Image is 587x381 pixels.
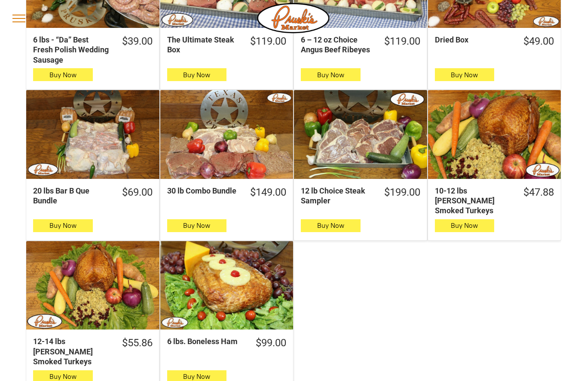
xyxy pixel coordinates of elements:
a: $199.0012 lb Choice Steak Sampler [294,186,427,206]
div: The Ultimate Steak Box [167,35,238,55]
a: 6 lbs. Boneless Ham [160,241,293,330]
button: Buy Now [33,68,93,81]
div: 20 lbs Bar B Que Bundle [33,186,110,206]
span: Buy Now [49,71,76,79]
span: Buy Now [49,221,76,230]
span: Buy Now [183,221,210,230]
a: $119.00The Ultimate Steak Box [160,35,293,55]
div: $199.00 [384,186,420,199]
div: $119.00 [384,35,420,48]
span: Buy Now [317,221,344,230]
div: $49.00 [523,35,554,48]
a: 20 lbs Bar B Que Bundle [26,90,159,178]
button: Buy Now [435,68,495,81]
a: $49.00Dried Box [428,35,561,48]
button: Buy Now [167,68,227,81]
span: Buy Now [317,71,344,79]
a: $119.006 – 12 oz Choice Angus Beef Ribeyes [294,35,427,55]
div: $55.86 [122,336,153,350]
span: Buy Now [183,372,210,381]
a: 12-14 lbs Pruski&#39;s Smoked Turkeys [26,241,159,330]
button: Buy Now [435,219,495,232]
div: 10-12 lbs [PERSON_NAME] Smoked Turkeys [435,186,512,216]
span: Buy Now [183,71,210,79]
div: Dried Box [435,35,512,45]
button: menu [8,7,30,30]
div: $69.00 [122,186,153,199]
a: $69.0020 lbs Bar B Que Bundle [26,186,159,206]
div: 12-14 lbs [PERSON_NAME] Smoked Turkeys [33,336,110,366]
a: $55.8612-14 lbs [PERSON_NAME] Smoked Turkeys [26,336,159,366]
a: 30 lb Combo Bundle [160,90,293,178]
a: 10-12 lbs Pruski&#39;s Smoked Turkeys [428,90,561,178]
a: $99.006 lbs. Boneless Ham [160,336,293,350]
button: Buy Now [33,219,93,232]
div: $39.00 [122,35,153,48]
a: 12 lb Choice Steak Sampler [294,90,427,178]
div: $119.00 [250,35,286,48]
span: Buy Now [49,372,76,381]
span: Buy Now [451,221,478,230]
span: Buy Now [451,71,478,79]
button: Buy Now [301,68,361,81]
div: $99.00 [256,336,286,350]
div: $149.00 [250,186,286,199]
a: $39.006 lbs - “Da” Best Fresh Polish Wedding Sausage [26,35,159,65]
a: $47.8810-12 lbs [PERSON_NAME] Smoked Turkeys [428,186,561,216]
div: 6 – 12 oz Choice Angus Beef Ribeyes [301,35,372,55]
div: 6 lbs - “Da” Best Fresh Polish Wedding Sausage [33,35,110,65]
div: 30 lb Combo Bundle [167,186,238,196]
div: 6 lbs. Boneless Ham [167,336,244,346]
button: Buy Now [167,219,227,232]
a: $149.0030 lb Combo Bundle [160,186,293,199]
div: $47.88 [523,186,554,199]
button: Buy Now [301,219,361,232]
div: 12 lb Choice Steak Sampler [301,186,372,206]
